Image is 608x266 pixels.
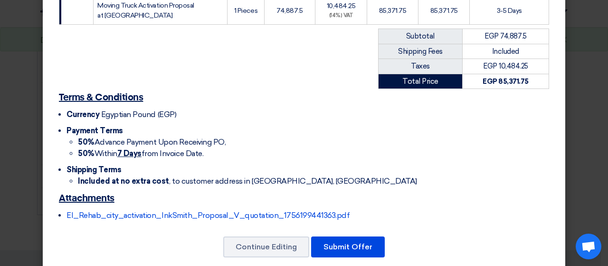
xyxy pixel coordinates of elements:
[379,74,463,89] td: Total Price
[483,62,528,70] span: EGP 10,484.25
[66,211,350,220] a: El_Rehab_city_activation_InkSmith_Proposal_V_quotation_1756199441363.pdf
[117,149,142,158] u: 7 Days
[59,194,114,203] u: Attachments
[78,149,95,158] strong: 50%
[492,47,519,56] span: Included
[101,110,176,119] span: Egyptian Pound (EGP)
[78,138,95,147] strong: 50%
[379,7,407,15] span: 85,371.75
[379,29,463,44] td: Subtotal
[327,2,356,10] span: 10,484.25
[66,126,123,135] span: Payment Terms
[379,44,463,59] td: Shipping Fees
[97,1,194,20] span: Moving Truck Activation Proposal at [GEOGRAPHIC_DATA]
[276,7,303,15] span: 74,887.5
[430,7,458,15] span: 85,371.75
[576,234,601,259] a: Open chat
[78,177,169,186] strong: Included at no extra cost
[234,7,257,15] span: 1 Pieces
[311,236,385,257] button: Submit Offer
[78,176,549,187] li: , to customer address in [GEOGRAPHIC_DATA], [GEOGRAPHIC_DATA]
[483,77,529,86] strong: EGP 85,371.75
[66,165,121,174] span: Shipping Terms
[66,110,99,119] span: Currency
[497,7,522,15] span: 3-5 Days
[319,12,363,20] div: (14%) VAT
[78,138,226,147] span: Advance Payment Upon Receiving PO,
[223,236,309,257] button: Continue Editing
[462,29,549,44] td: EGP 74,887.5
[379,59,463,74] td: Taxes
[59,93,143,102] u: Terms & Conditions
[78,149,203,158] span: Within from Invoice Date.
